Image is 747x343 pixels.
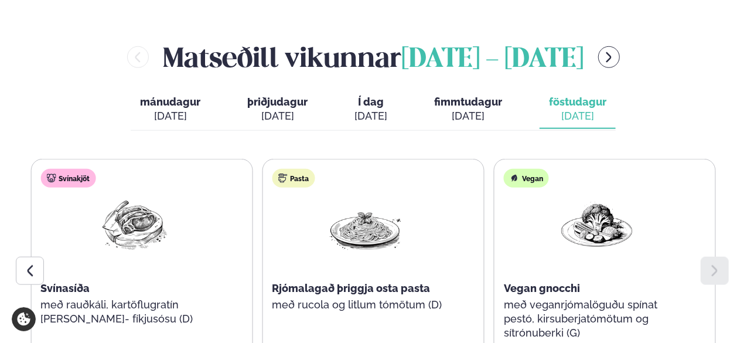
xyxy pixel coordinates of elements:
[272,169,315,188] div: Pasta
[247,96,308,108] span: þriðjudagur
[127,46,149,68] button: menu-btn-left
[354,109,387,123] div: [DATE]
[598,46,620,68] button: menu-btn-right
[272,298,458,312] p: með rucola og litlum tómötum (D)
[40,282,90,294] span: Svínasíða
[328,197,403,252] img: Spagetti.png
[560,197,635,252] img: Vegan.png
[401,47,584,73] span: [DATE] - [DATE]
[434,96,502,108] span: fimmtudagur
[12,307,36,331] a: Cookie settings
[354,95,387,109] span: Í dag
[247,109,308,123] div: [DATE]
[434,109,502,123] div: [DATE]
[96,197,171,252] img: Pork-Meat.png
[504,298,690,340] p: með veganrjómalöguðu spínat pestó, kirsuberjatómötum og sítrónuberki (G)
[549,96,606,108] span: föstudagur
[272,282,430,294] span: Rjómalagað þriggja osta pasta
[504,169,549,188] div: Vegan
[140,96,200,108] span: mánudagur
[540,90,616,129] button: föstudagur [DATE]
[40,298,227,326] p: með rauðkáli, kartöflugratín [PERSON_NAME]- fíkjusósu (D)
[504,282,580,294] span: Vegan gnocchi
[46,174,56,183] img: pork.svg
[163,38,584,76] h2: Matseðill vikunnar
[131,90,210,129] button: mánudagur [DATE]
[278,174,287,183] img: pasta.svg
[345,90,397,129] button: Í dag [DATE]
[238,90,317,129] button: þriðjudagur [DATE]
[549,109,606,123] div: [DATE]
[425,90,511,129] button: fimmtudagur [DATE]
[140,109,200,123] div: [DATE]
[510,174,519,183] img: Vegan.svg
[40,169,95,188] div: Svínakjöt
